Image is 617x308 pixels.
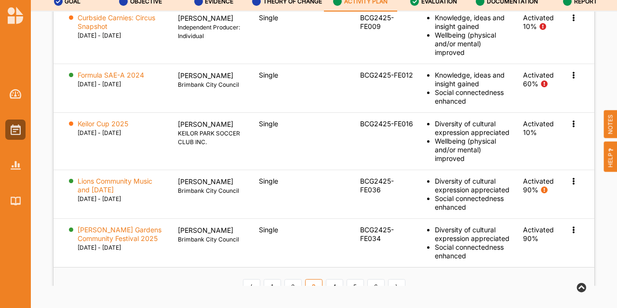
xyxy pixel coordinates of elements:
div: 90% [523,234,538,243]
a: Curbside Carnies: Circus Snapshot [78,22,165,30]
a: 4 [326,279,343,295]
p: [PERSON_NAME] [178,177,245,187]
p: [PERSON_NAME] [178,13,245,23]
div: Activated [523,120,554,128]
label: Keilor Cup 2025 [78,120,128,128]
label: [DATE] - [DATE] [78,80,121,89]
img: Reports [11,161,21,169]
span: Single [259,177,278,185]
label: [PERSON_NAME] Gardens Community Festival 2025 [78,226,165,243]
a: 2 [284,279,302,295]
label: [DATE] - [DATE] [78,243,121,252]
p: [PERSON_NAME] [178,120,245,129]
p: [PERSON_NAME] [178,71,245,80]
div: 90% [523,186,538,194]
div: Diversity of cultural expression appreciated [435,120,510,137]
label: Curbside Carnies: Circus Snapshot [78,13,165,31]
a: 5 [347,279,364,295]
div: Knowledge, ideas and insight gained [435,71,510,88]
div: Activated [523,226,554,234]
div: Wellbeing (physical and/or mental) improved [435,137,510,163]
label: [DATE] - [DATE] [78,129,121,137]
div: Social connectedness enhanced [435,194,510,212]
img: Library [11,197,21,205]
a: Activities [5,120,26,140]
a: Previous item [243,279,260,295]
span: Single [259,13,278,22]
a: Reports [5,155,26,175]
div: BCG2425-FE036 [360,177,414,194]
label: Brimbank City Council [178,235,245,244]
img: Activities [11,124,21,135]
div: Social connectedness enhanced [435,88,510,106]
div: Pagination Navigation [241,279,407,295]
span: Single [259,120,278,128]
label: [DATE] - [DATE] [78,31,121,40]
div: 10% [523,22,537,31]
label: [DATE] - [DATE] [78,195,121,203]
div: BCG2425-FE016 [360,120,414,128]
div: Diversity of cultural expression appreciated [435,177,510,194]
a: Next item [388,279,405,295]
div: Diversity of cultural expression appreciated [435,226,510,243]
div: BCG2425-FE009 [360,13,414,31]
a: Formula SAE-A 2024 [78,71,144,79]
div: Wellbeing (physical and/or mental) improved [435,31,510,57]
label: Lions Community Music and [DATE] [78,177,165,194]
div: BCG2425-FE012 [360,71,414,80]
div: Activated [523,13,554,22]
div: BCG2425-FE034 [360,226,414,243]
label: Independent Producer: Individual [178,23,245,40]
a: 3 [305,279,322,295]
a: Dashboard [5,84,26,104]
a: Lions Community Music and [DATE] [78,186,165,194]
div: 10% [523,128,537,137]
img: logo [8,7,23,24]
div: Knowledge, ideas and insight gained [435,13,510,31]
label: Formula SAE-A 2024 [78,71,144,80]
a: 6 [367,279,385,295]
a: Library [5,191,26,211]
a: 1 [264,279,281,295]
div: Activated [523,71,554,80]
div: 60% [523,80,538,88]
a: [PERSON_NAME] Gardens Community Festival 2025 [78,234,165,242]
span: Single [259,71,278,79]
div: Activated [523,177,554,186]
img: Dashboard [10,89,22,99]
label: Brimbank City Council [178,80,245,89]
p: [PERSON_NAME] [178,226,245,235]
label: KEILOR PARK SOCCER CLUB INC. [178,129,245,147]
label: Brimbank City Council [178,187,245,195]
span: Single [259,226,278,234]
div: Social connectedness enhanced [435,243,510,260]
